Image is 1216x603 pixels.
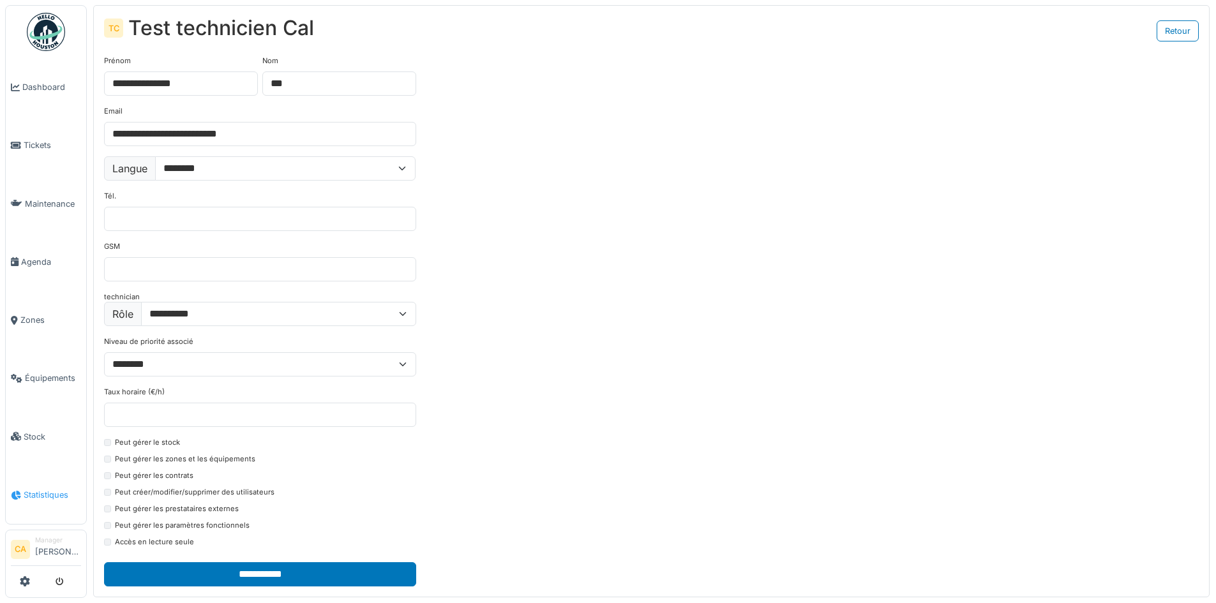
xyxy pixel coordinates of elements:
label: Rôle [104,302,142,326]
a: CA Manager[PERSON_NAME] [11,535,81,566]
div: Test technicien Cal [128,16,314,40]
span: Tickets [24,139,81,151]
label: GSM [104,241,120,252]
label: Peut créer/modifier/supprimer des utilisateurs [115,487,274,498]
label: Prénom [104,56,131,66]
a: Statistiques [6,466,86,524]
label: Peut gérer les prestataires externes [115,503,239,514]
a: Retour [1157,20,1199,41]
a: Maintenance [6,175,86,233]
a: Tickets [6,116,86,174]
a: Agenda [6,233,86,291]
label: Peut gérer les paramètres fonctionnels [115,520,250,531]
li: CA [11,540,30,559]
a: Dashboard [6,58,86,116]
span: Dashboard [22,81,81,93]
label: Accès en lecture seule [115,537,194,547]
span: Statistiques [24,489,81,501]
label: Peut gérer le stock [115,437,180,448]
div: Manager [35,535,81,545]
form: technician [104,56,416,586]
a: Équipements [6,349,86,407]
span: Stock [24,431,81,443]
label: Email [104,106,123,117]
span: Agenda [21,256,81,268]
div: TC [104,19,123,38]
label: Nom [262,56,278,66]
span: Maintenance [25,198,81,210]
label: Niveau de priorité associé [104,336,193,347]
label: Tél. [104,191,116,202]
li: [PERSON_NAME] [35,535,81,563]
img: Badge_color-CXgf-gQk.svg [27,13,65,51]
label: Peut gérer les contrats [115,470,193,481]
a: Stock [6,408,86,466]
span: Zones [20,314,81,326]
a: Zones [6,291,86,349]
label: Peut gérer les zones et les équipements [115,454,255,465]
label: Langue [104,156,156,181]
span: Équipements [25,372,81,384]
label: Taux horaire (€/h) [104,387,165,398]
